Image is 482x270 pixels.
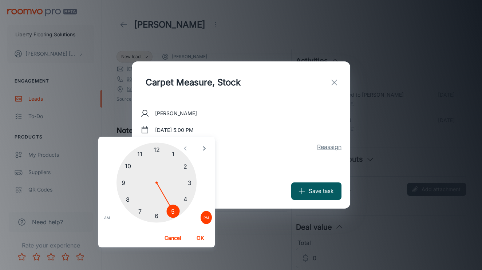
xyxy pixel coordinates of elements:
span: PM [204,214,209,221]
button: open next view [198,142,210,155]
input: Title* [141,70,287,95]
button: Reassign [317,142,341,151]
button: exit [327,75,341,90]
button: [DATE] 5:00 PM [152,124,197,137]
span: AM [104,214,110,221]
p: [PERSON_NAME] [155,109,197,117]
button: Save task [291,182,341,200]
button: Cancel [161,231,184,245]
button: OK [189,231,212,245]
button: AM [101,211,113,224]
button: PM [201,211,212,224]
